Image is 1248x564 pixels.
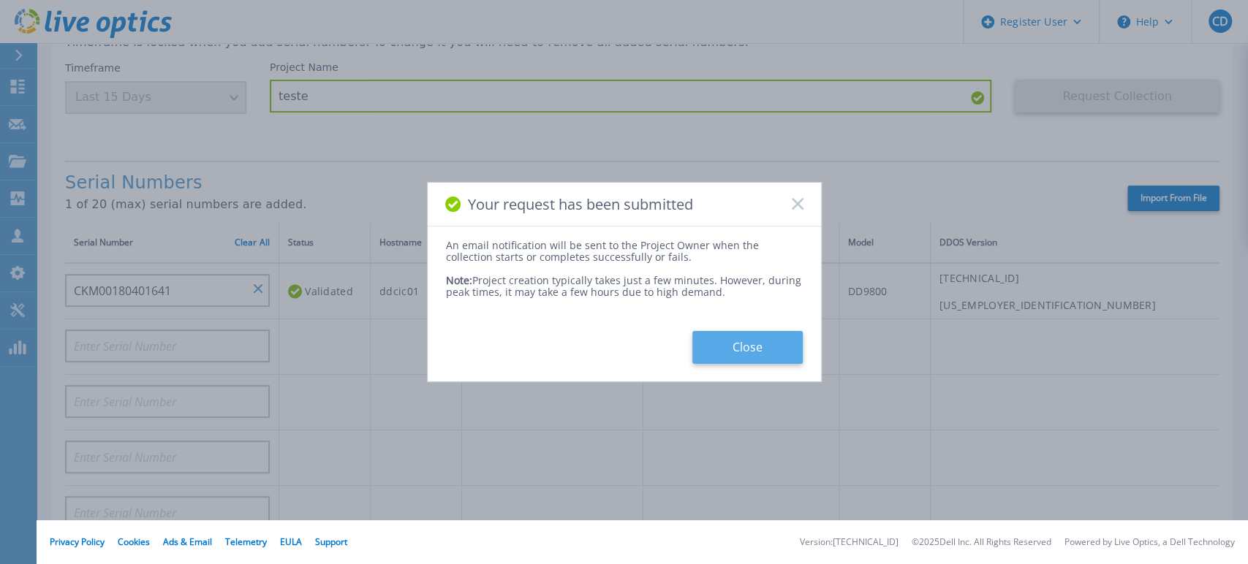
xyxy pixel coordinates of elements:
[225,536,267,548] a: Telemetry
[800,538,899,547] li: Version: [TECHNICAL_ID]
[446,240,803,263] div: An email notification will be sent to the Project Owner when the collection starts or completes s...
[1064,538,1235,547] li: Powered by Live Optics, a Dell Technology
[446,273,472,287] span: Note:
[315,536,347,548] a: Support
[163,536,212,548] a: Ads & Email
[692,331,803,364] button: Close
[118,536,150,548] a: Cookies
[912,538,1051,547] li: © 2025 Dell Inc. All Rights Reserved
[50,536,105,548] a: Privacy Policy
[280,536,302,548] a: EULA
[446,263,803,298] div: Project creation typically takes just a few minutes. However, during peak times, it may take a fe...
[468,196,693,213] span: Your request has been submitted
